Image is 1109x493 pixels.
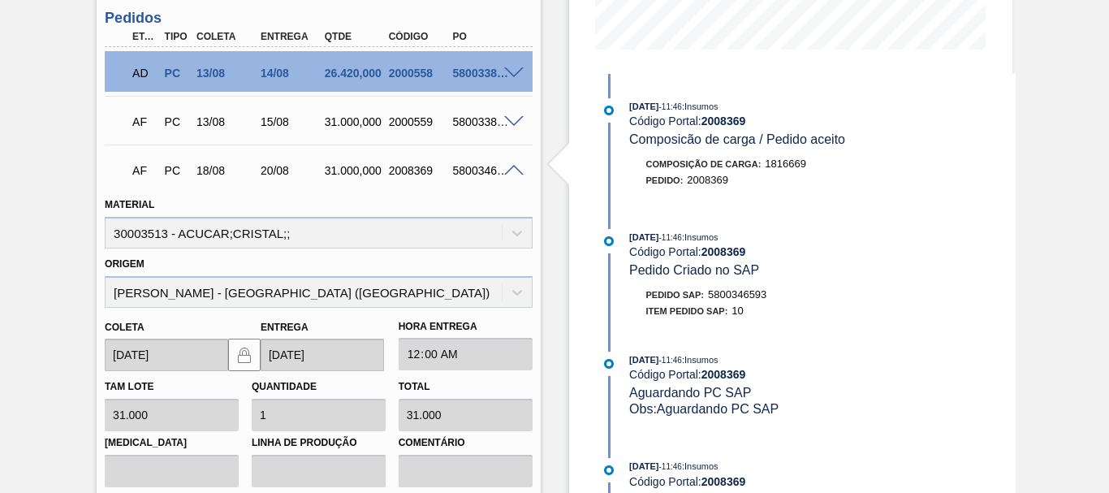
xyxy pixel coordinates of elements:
span: 10 [731,305,743,317]
div: Aguardando Descarga [128,55,159,91]
label: Quantidade [252,381,317,392]
div: Coleta [192,31,261,42]
div: 20/08/2025 [257,164,326,177]
div: Código Portal: [629,368,1015,381]
h3: Pedidos [105,10,532,27]
span: [DATE] [629,355,658,365]
div: Aguardando Faturamento [128,153,159,188]
div: Etapa [128,31,159,42]
span: [DATE] [629,102,658,111]
span: Aguardando PC SAP [629,386,751,400]
span: Pedido Criado no SAP [629,263,759,277]
span: - 11:46 [659,356,682,365]
strong: 2008369 [701,245,746,258]
span: Composição de Carga : [646,159,762,169]
span: [DATE] [629,232,658,242]
span: Pedido SAP: [646,290,705,300]
div: 31.000,000 [321,115,390,128]
div: 2008369 [385,164,454,177]
div: 31.000,000 [321,164,390,177]
div: Código [385,31,454,42]
div: Pedido de Compra [161,67,192,80]
div: Código Portal: [629,115,1015,128]
div: 2000558 [385,67,454,80]
strong: 2008369 [701,368,746,381]
p: AF [132,115,155,128]
input: dd/mm/yyyy [261,339,384,371]
span: - 11:46 [659,102,682,111]
img: atual [604,236,614,246]
span: [DATE] [629,461,658,471]
div: 5800338693 [449,67,518,80]
div: 5800338694 [449,115,518,128]
span: : Insumos [682,461,718,471]
label: Comentário [399,431,533,455]
span: Composicão de carga / Pedido aceito [629,132,845,146]
span: Obs: Aguardando PC SAP [629,402,779,416]
div: Pedido de Compra [161,115,192,128]
div: 2000559 [385,115,454,128]
div: Código Portal: [629,245,1015,258]
label: [MEDICAL_DATA] [105,431,239,455]
img: atual [604,359,614,369]
span: Item pedido SAP: [646,306,728,316]
strong: 2008369 [701,475,746,488]
span: - 11:46 [659,233,682,242]
span: 5800346593 [708,288,766,301]
strong: 2008369 [701,115,746,128]
div: 5800346593 [449,164,518,177]
span: 2008369 [687,174,728,186]
div: 26.420,000 [321,67,390,80]
div: Qtde [321,31,390,42]
p: AF [132,164,155,177]
span: Pedido : [646,175,684,185]
img: atual [604,465,614,475]
div: 15/08/2025 [257,115,326,128]
div: Aguardando Faturamento [128,104,159,140]
label: Total [399,381,430,392]
div: 18/08/2025 [192,164,261,177]
label: Linha de Produção [252,431,386,455]
span: : Insumos [682,355,718,365]
img: atual [604,106,614,115]
label: Coleta [105,322,144,333]
label: Hora Entrega [399,315,533,339]
span: : Insumos [682,102,718,111]
span: - 11:46 [659,462,682,471]
label: Origem [105,258,145,270]
p: AD [132,67,155,80]
label: Entrega [261,322,309,333]
div: Código Portal: [629,475,1015,488]
label: Material [105,199,154,210]
span: 1816669 [765,158,806,170]
button: locked [228,339,261,371]
div: Tipo [161,31,192,42]
span: : Insumos [682,232,718,242]
div: Entrega [257,31,326,42]
div: PO [449,31,518,42]
input: dd/mm/yyyy [105,339,228,371]
label: Tam lote [105,381,153,392]
div: 14/08/2025 [257,67,326,80]
img: locked [235,345,254,365]
div: 13/08/2025 [192,115,261,128]
div: 13/08/2025 [192,67,261,80]
div: Pedido de Compra [161,164,192,177]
